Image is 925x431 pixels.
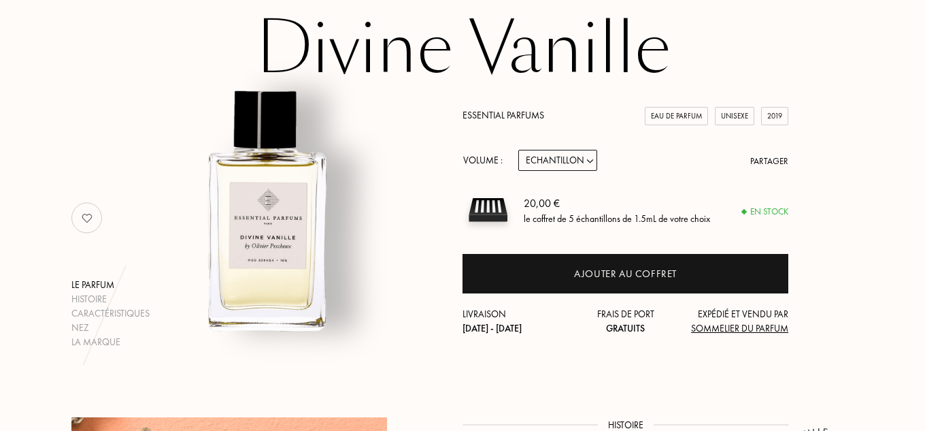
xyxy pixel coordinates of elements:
[742,205,788,219] div: En stock
[750,155,788,168] div: Partager
[574,266,677,282] div: Ajouter au coffret
[691,322,788,334] span: Sommelier du Parfum
[606,322,645,334] span: Gratuits
[679,307,788,336] div: Expédié et vendu par
[129,73,405,349] img: Divine Vanille Essential Parfums
[71,292,150,306] div: Histoire
[715,107,754,125] div: Unisexe
[761,107,788,125] div: 2019
[524,211,710,225] div: le coffret de 5 échantillons de 1.5mL de votre choix
[645,107,708,125] div: Eau de Parfum
[71,335,150,349] div: La marque
[462,322,522,334] span: [DATE] - [DATE]
[462,150,510,171] div: Volume :
[73,204,101,232] img: no_like_p.png
[462,185,514,236] img: sample box
[71,306,150,321] div: Caractéristiques
[122,12,803,86] h1: Divine Vanille
[462,307,571,336] div: Livraison
[462,109,544,121] a: Essential Parfums
[71,321,150,335] div: Nez
[524,195,710,211] div: 20,00 €
[571,307,680,336] div: Frais de port
[71,278,150,292] div: Le parfum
